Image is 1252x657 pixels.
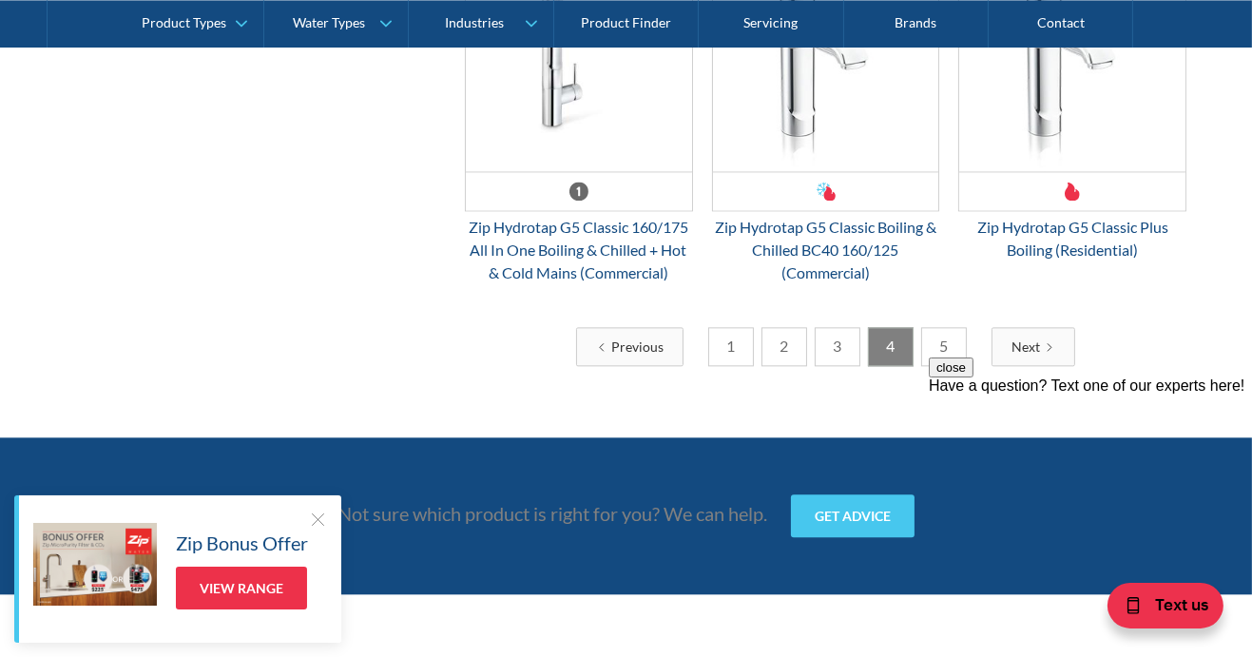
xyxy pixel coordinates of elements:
img: Zip Bonus Offer [33,523,157,606]
div: Zip Hydrotap G5 Classic 160/175 All In One Boiling & Chilled + Hot & Cold Mains (Commercial) [465,216,693,284]
a: 4 [868,327,914,366]
div: Industries [445,15,504,31]
a: Previous Page [576,327,684,366]
div: Zip Hydrotap G5 Classic Plus Boiling (Residential) [958,216,1186,261]
a: 2 [761,327,807,366]
div: List [465,327,1187,366]
h5: Zip Bonus Offer [176,529,308,557]
div: Product Types [142,15,226,31]
a: 3 [815,327,860,366]
div: Water Types [293,15,365,31]
iframe: podium webchat widget bubble [1100,562,1252,657]
div: Next [1011,337,1040,357]
a: Get advice [791,494,915,537]
a: 5 [921,327,967,366]
div: Zip Hydrotap G5 Classic Boiling & Chilled BC40 160/125 (Commercial) [712,216,940,284]
a: Next Page [992,327,1075,366]
a: View Range [176,567,307,609]
iframe: podium webchat widget prompt [929,357,1252,586]
p: Not sure which product is right for you? We can help. [337,499,767,528]
div: Previous [611,337,664,357]
a: 1 [708,327,754,366]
